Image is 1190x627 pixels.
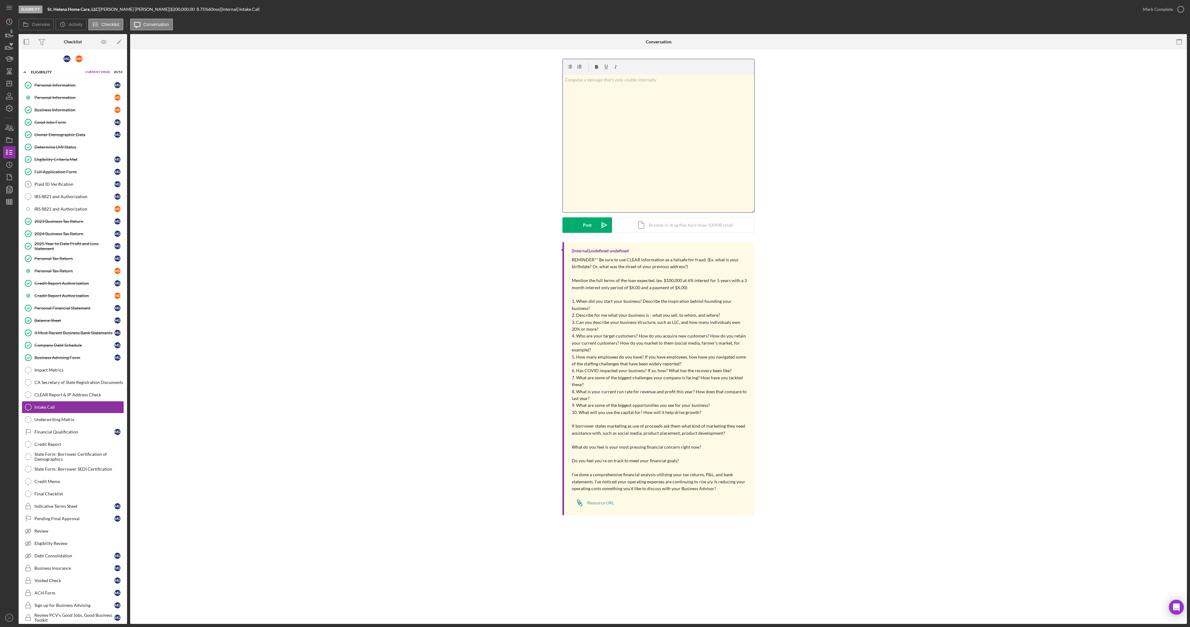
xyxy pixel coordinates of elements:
div: 2023 Business Tax Return [34,219,114,224]
a: Full Application FormMG [22,166,124,178]
a: Intake Call [22,401,124,413]
a: Credit Report [22,438,124,451]
a: Underwriting Matrix [22,413,124,426]
div: M G [114,194,121,200]
div: Credit Memo [34,479,124,484]
div: M D [76,55,82,62]
div: M G [114,516,121,522]
a: 2025 Year to Date Profit and Loss StatementMG [22,240,124,252]
div: Personal Information [34,95,114,100]
button: Mark Complete [1137,3,1187,15]
div: 3 Most Recent Business Bank Statements [34,330,114,335]
div: Business Advising Form [34,355,114,360]
div: M D [114,293,121,299]
div: Impact Metrics [34,368,124,372]
label: Overview [32,22,50,27]
div: Review [34,529,124,533]
div: Personal Tax Return [34,256,114,261]
div: IRS 8821 and Authorization [34,207,114,211]
div: M G [114,590,121,596]
div: State Form: Borrower Certification of Demographics [34,452,124,462]
a: Credit Memo [22,475,124,488]
div: Mark Complete [1143,3,1173,15]
div: 20 / 53 [111,70,122,74]
button: Overview [19,19,54,30]
div: Determine LMI Status [34,145,124,150]
div: CA Secretary of State Registration Documents [34,380,124,385]
div: Credit Report Authorization [34,281,114,286]
div: Full Application Form [34,169,114,174]
div: Credit Report Authorization [34,293,114,298]
div: IRS 8821 and Authorization [34,194,114,199]
a: Personal Tax ReturnMD [22,265,124,277]
a: Business InformationMD [22,104,124,116]
span: Current Stage [85,70,110,74]
a: Personal Tax ReturnMG [22,252,124,265]
div: M G [114,553,121,559]
div: M G [114,577,121,584]
div: Open Intercom Messenger [1169,600,1184,615]
a: State Form: Borrower SEDI Certification [22,463,124,475]
div: M G [114,330,121,336]
a: ACH FormMG [22,587,124,599]
button: JT [3,612,15,624]
a: CA Secretary of State Registration Documents [22,376,124,389]
label: Checklist [102,22,119,27]
a: Resource URL [572,497,614,509]
div: M G [114,429,121,435]
div: Owner Demographic Data [34,132,114,137]
a: Good Jobs FormMG [22,116,124,128]
div: Sign up for Business Advising [34,603,114,608]
div: M G [114,565,121,571]
a: 6Plaid ID VerificationMG [22,178,124,190]
div: M G [114,82,121,88]
tspan: 6 [27,182,29,186]
a: Business InsuranceMG [22,562,124,574]
div: Pending Final Approval [34,516,114,521]
a: Business Advising FormMG [22,351,124,364]
b: St. Helena Home Care, LLC [47,7,98,12]
div: M D [114,107,121,113]
div: Eligibility Criteria Met [34,157,114,162]
div: [PERSON_NAME] [PERSON_NAME] | [99,7,170,12]
div: M D [114,94,121,101]
div: Personal Information [34,83,114,88]
div: [Internal] undefined undefined [572,248,629,253]
div: M G [114,503,121,509]
a: Personal InformationMD [22,91,124,104]
div: M D [114,206,121,212]
a: Eligibility Review [22,537,124,550]
div: 60 mo [208,7,219,12]
div: | [Internal] Intake Call [219,7,260,12]
a: Final Checklist [22,488,124,500]
div: Debt Consolidation [34,553,114,558]
div: $200,000.00 [170,7,196,12]
div: Eligibility [19,6,42,13]
div: ACH Form [34,590,114,595]
div: Underwriting Matrix [34,417,124,422]
a: IRS 8821 and AuthorizationMD [22,203,124,215]
div: Personal Financial Statement [34,306,114,311]
div: 8.75 % [196,7,208,12]
div: Company Debt Schedule [34,343,114,348]
a: Balance SheetMG [22,314,124,327]
a: 2023 Business Tax ReturnMG [22,215,124,228]
div: Financial Qualification [34,429,114,434]
div: M G [114,342,121,348]
div: M G [114,317,121,324]
a: Review PCV's Good Jobs, Good Business ToolkitMG [22,612,124,624]
div: M D [114,268,121,274]
div: Review PCV's Good Jobs, Good Business Toolkit [34,613,114,623]
div: Eligibility Review [34,541,124,546]
div: M G [114,305,121,311]
div: Voided Check [34,578,114,583]
label: Conversation [143,22,169,27]
a: Indicative Terms SheetMG [22,500,124,512]
a: Personal InformationMG [22,79,124,91]
a: 2024 Business Tax ReturnMG [22,228,124,240]
button: Post [562,217,612,233]
div: M G [114,218,121,224]
div: CLEAR Report & IP Address Check [34,392,124,397]
a: Credit Report AuthorizationMD [22,290,124,302]
a: Sign up for Business AdvisingMG [22,599,124,612]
